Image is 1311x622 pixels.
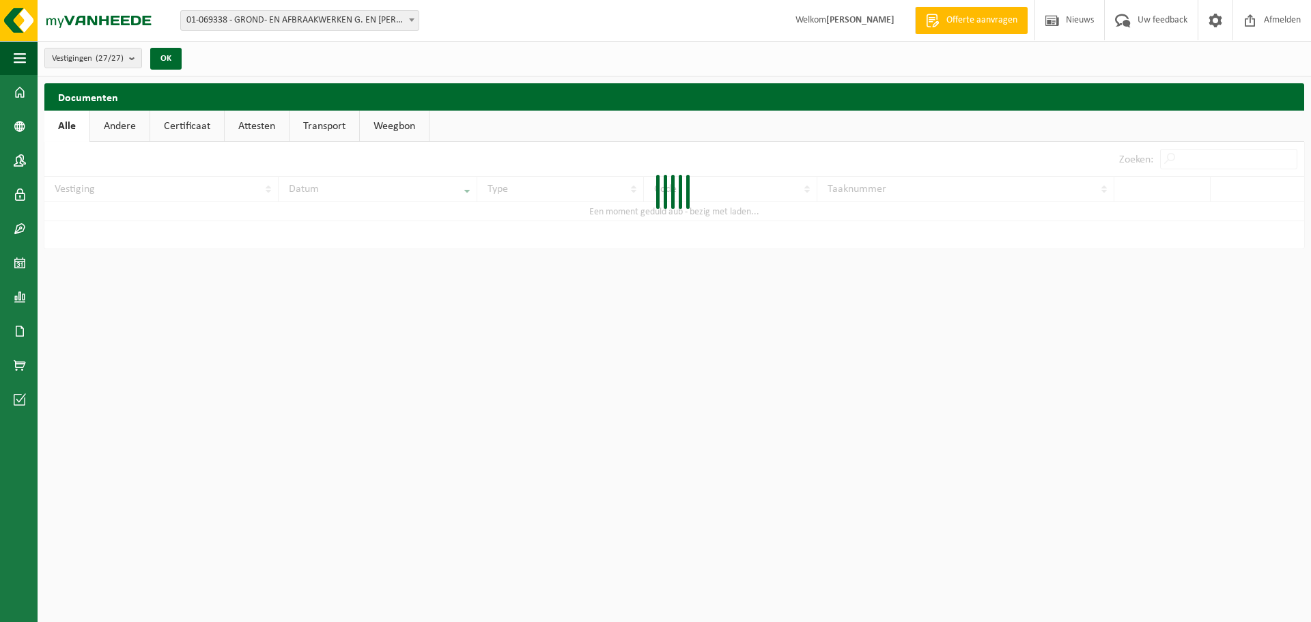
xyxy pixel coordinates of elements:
a: Attesten [225,111,289,142]
a: Offerte aanvragen [915,7,1028,34]
span: 01-069338 - GROND- EN AFBRAAKWERKEN G. EN A. DE MEUTER - TERNAT [180,10,419,31]
span: Offerte aanvragen [943,14,1021,27]
button: OK [150,48,182,70]
button: Vestigingen(27/27) [44,48,142,68]
count: (27/27) [96,54,124,63]
span: 01-069338 - GROND- EN AFBRAAKWERKEN G. EN A. DE MEUTER - TERNAT [181,11,419,30]
a: Alle [44,111,89,142]
a: Transport [290,111,359,142]
strong: [PERSON_NAME] [826,15,894,25]
a: Andere [90,111,150,142]
h2: Documenten [44,83,1304,110]
span: Vestigingen [52,48,124,69]
a: Certificaat [150,111,224,142]
a: Weegbon [360,111,429,142]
